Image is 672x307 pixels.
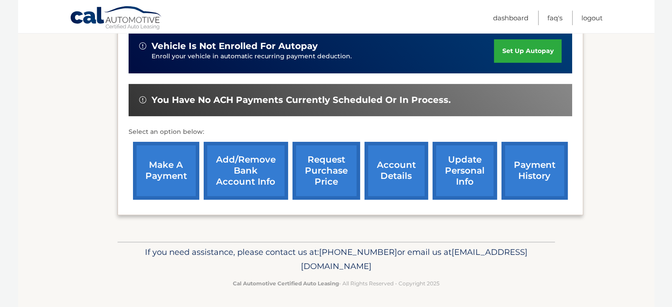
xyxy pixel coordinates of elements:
p: If you need assistance, please contact us at: or email us at [123,245,549,273]
a: request purchase price [292,142,360,200]
span: vehicle is not enrolled for autopay [152,41,318,52]
a: Add/Remove bank account info [204,142,288,200]
a: update personal info [433,142,497,200]
a: account details [364,142,428,200]
img: alert-white.svg [139,42,146,49]
span: You have no ACH payments currently scheduled or in process. [152,95,451,106]
a: Logout [581,11,603,25]
a: payment history [501,142,568,200]
a: FAQ's [547,11,562,25]
a: set up autopay [494,39,561,63]
span: [PHONE_NUMBER] [319,247,397,257]
a: Dashboard [493,11,528,25]
p: Enroll your vehicle in automatic recurring payment deduction. [152,52,494,61]
p: - All Rights Reserved - Copyright 2025 [123,279,549,288]
strong: Cal Automotive Certified Auto Leasing [233,280,339,287]
p: Select an option below: [129,127,572,137]
img: alert-white.svg [139,96,146,103]
a: make a payment [133,142,199,200]
a: Cal Automotive [70,6,163,31]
